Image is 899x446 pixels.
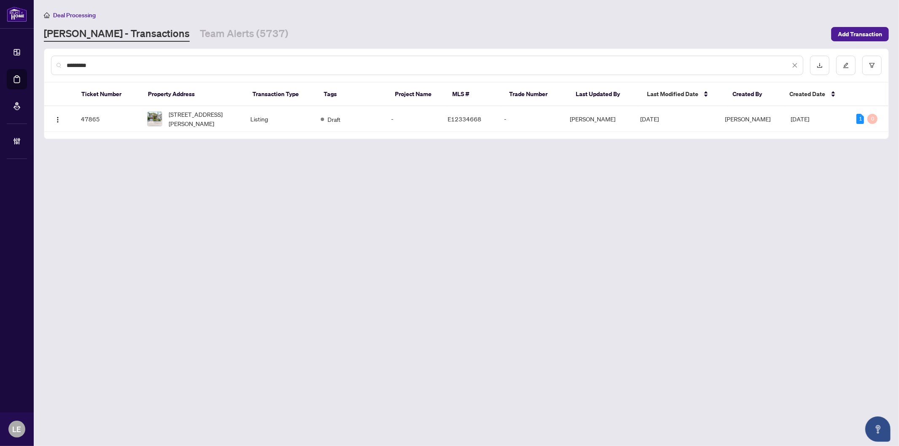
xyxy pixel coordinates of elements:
[569,83,640,106] th: Last Updated By
[148,112,162,126] img: thumbnail-img
[497,106,563,132] td: -
[53,11,96,19] span: Deal Processing
[836,56,856,75] button: edit
[791,115,809,123] span: [DATE]
[74,106,140,132] td: 47865
[384,106,441,132] td: -
[843,62,849,68] span: edit
[563,106,633,132] td: [PERSON_NAME]
[831,27,889,41] button: Add Transaction
[317,83,388,106] th: Tags
[51,112,64,126] button: Logo
[867,114,878,124] div: 0
[817,62,823,68] span: download
[54,116,61,123] img: Logo
[838,27,882,41] span: Add Transaction
[448,115,481,123] span: E12334668
[862,56,882,75] button: filter
[869,62,875,68] span: filter
[246,83,317,106] th: Transaction Type
[640,115,659,123] span: [DATE]
[856,114,864,124] div: 1
[44,12,50,18] span: home
[792,62,798,68] span: close
[44,27,190,42] a: [PERSON_NAME] - Transactions
[445,83,502,106] th: MLS #
[13,423,21,435] span: LE
[141,83,246,106] th: Property Address
[647,89,698,99] span: Last Modified Date
[389,83,445,106] th: Project Name
[725,115,770,123] span: [PERSON_NAME]
[244,106,314,132] td: Listing
[640,83,726,106] th: Last Modified Date
[75,83,141,106] th: Ticket Number
[783,83,850,106] th: Created Date
[810,56,829,75] button: download
[865,416,891,442] button: Open asap
[200,27,288,42] a: Team Alerts (5737)
[790,89,826,99] span: Created Date
[7,6,27,22] img: logo
[502,83,569,106] th: Trade Number
[327,115,341,124] span: Draft
[169,110,237,128] span: [STREET_ADDRESS][PERSON_NAME]
[726,83,783,106] th: Created By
